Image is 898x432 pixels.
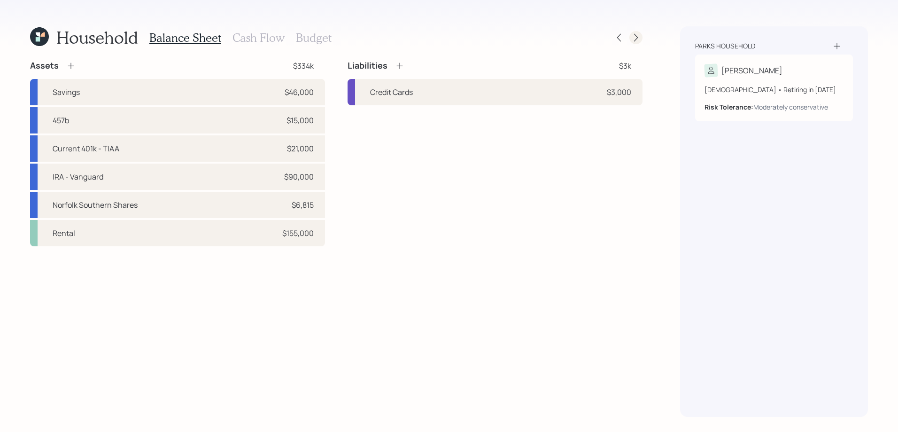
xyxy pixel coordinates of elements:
[704,85,844,94] div: [DEMOGRAPHIC_DATA] • Retiring in [DATE]
[753,102,828,112] div: Moderately conservative
[53,171,103,182] div: IRA - Vanguard
[53,115,69,126] div: 457b
[287,143,314,154] div: $21,000
[704,102,753,111] b: Risk Tolerance:
[370,86,413,98] div: Credit Cards
[293,60,314,71] div: $334k
[695,41,755,51] div: Parks household
[149,31,221,45] h3: Balance Sheet
[56,27,138,47] h1: Household
[53,228,75,239] div: Rental
[285,86,314,98] div: $46,000
[286,115,314,126] div: $15,000
[53,86,80,98] div: Savings
[292,199,314,211] div: $6,815
[607,86,631,98] div: $3,000
[282,228,314,239] div: $155,000
[284,171,314,182] div: $90,000
[619,60,631,71] div: $3k
[296,31,332,45] h3: Budget
[53,143,119,154] div: Current 401k - TIAA
[30,61,59,71] h4: Assets
[232,31,285,45] h3: Cash Flow
[348,61,387,71] h4: Liabilities
[721,65,782,76] div: [PERSON_NAME]
[53,199,138,211] div: Norfolk Southern Shares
